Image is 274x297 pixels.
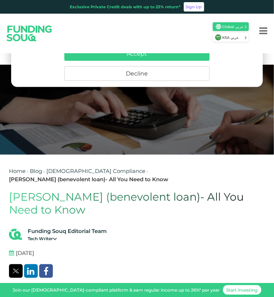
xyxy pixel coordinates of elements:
div: Join our [DEMOGRAPHIC_DATA]-compliant platform & earn regular income up to 26%* per year [13,287,220,293]
a: Home [9,168,26,174]
div: Tech Writer [28,236,107,242]
span: KSA عربي [222,35,244,40]
span: [DATE] [16,249,34,257]
img: Logo [1,19,58,48]
a: [DEMOGRAPHIC_DATA] Compliance [46,168,145,174]
h1: [PERSON_NAME] (benevolent loan)- All You Need to Know [9,191,265,216]
button: Decline [64,66,210,81]
img: twitter [13,269,19,273]
button: Menu [252,17,274,45]
a: Blog [30,168,42,174]
img: Blog Author [9,228,22,241]
img: SA Flag [216,24,221,29]
div: [PERSON_NAME] (benevolent loan)- All You Need to Know [9,175,168,184]
button: Accept [64,47,210,61]
a: Sign Up [184,2,204,12]
a: Start investing [223,285,261,295]
span: Global عربي [222,24,244,29]
div: Exclusive Private Credit deals with up to 23% return* [70,4,181,10]
img: SA Flag [215,34,222,41]
div: Funding Souq Editorial Team [28,227,107,236]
